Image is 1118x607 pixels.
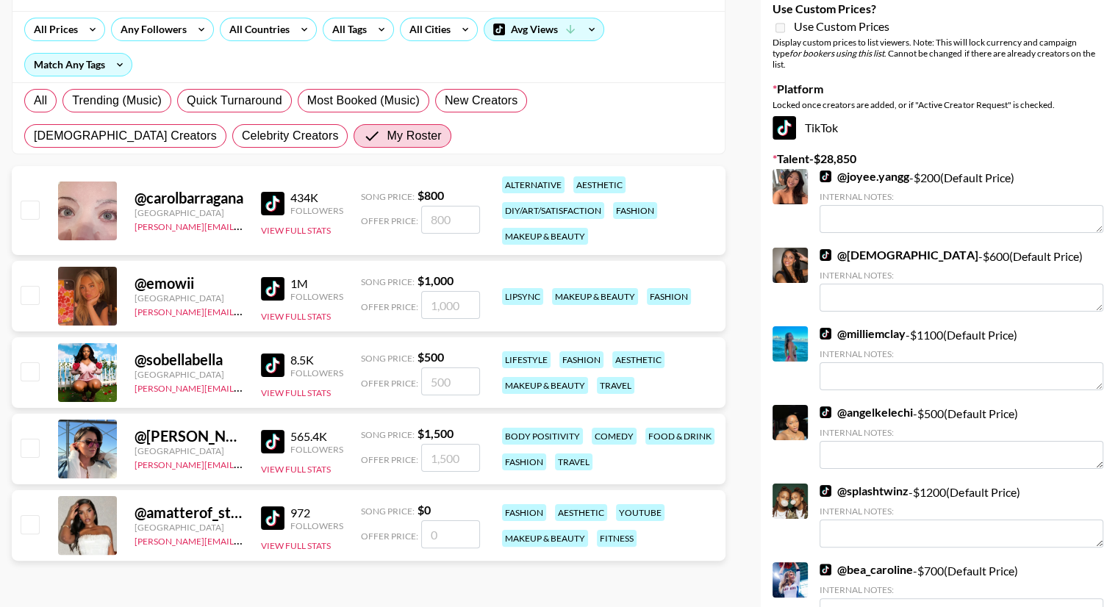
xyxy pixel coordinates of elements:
a: [PERSON_NAME][EMAIL_ADDRESS][PERSON_NAME][DOMAIN_NAME] [135,218,422,232]
div: Internal Notes: [820,191,1103,202]
span: Offer Price: [361,301,418,312]
div: travel [555,453,592,470]
button: View Full Stats [261,225,331,236]
strong: $ 0 [418,503,431,517]
span: Most Booked (Music) [307,92,420,109]
div: @ [PERSON_NAME].mackenzlee [135,427,243,445]
span: Song Price: [361,353,415,364]
div: alternative [502,176,565,193]
div: All Tags [323,18,370,40]
span: Song Price: [361,191,415,202]
span: [DEMOGRAPHIC_DATA] Creators [34,127,217,145]
a: @splashtwinz [820,484,909,498]
div: Internal Notes: [820,506,1103,517]
div: Internal Notes: [820,427,1103,438]
div: All Prices [25,18,81,40]
span: New Creators [445,92,518,109]
div: 434K [290,190,343,205]
button: View Full Stats [261,464,331,475]
div: Display custom prices to list viewers. Note: This will lock currency and campaign type . Cannot b... [773,37,1106,70]
div: Match Any Tags [25,54,132,76]
strong: $ 500 [418,350,444,364]
label: Platform [773,82,1106,96]
input: 800 [421,206,480,234]
span: Song Price: [361,276,415,287]
img: TikTok [820,328,831,340]
button: View Full Stats [261,311,331,322]
div: - $ 600 (Default Price) [820,248,1103,312]
div: Any Followers [112,18,190,40]
div: Followers [290,291,343,302]
div: Followers [290,520,343,531]
div: [GEOGRAPHIC_DATA] [135,207,243,218]
div: Followers [290,205,343,216]
div: 1M [290,276,343,291]
div: - $ 200 (Default Price) [820,169,1103,233]
div: makeup & beauty [502,530,588,547]
span: Offer Price: [361,378,418,389]
img: TikTok [261,192,284,215]
div: Internal Notes: [820,584,1103,595]
button: View Full Stats [261,540,331,551]
div: - $ 1100 (Default Price) [820,326,1103,390]
div: makeup & beauty [552,288,638,305]
label: Talent - $ 28,850 [773,151,1106,166]
span: Song Price: [361,429,415,440]
span: Trending (Music) [72,92,162,109]
span: Quick Turnaround [187,92,282,109]
span: Song Price: [361,506,415,517]
span: Offer Price: [361,215,418,226]
a: @angelkelechi [820,405,913,420]
div: aesthetic [573,176,626,193]
div: makeup & beauty [502,228,588,245]
span: Celebrity Creators [242,127,339,145]
img: TikTok [820,485,831,497]
span: Offer Price: [361,531,418,542]
div: youtube [616,504,664,521]
div: @ sobellabella [135,351,243,369]
a: [PERSON_NAME][EMAIL_ADDRESS][PERSON_NAME][DOMAIN_NAME] [135,380,422,394]
div: 565.4K [290,429,343,444]
div: Followers [290,444,343,455]
div: fashion [502,453,546,470]
img: TikTok [261,277,284,301]
div: Avg Views [484,18,603,40]
div: food & drink [645,428,714,445]
span: All [34,92,47,109]
input: 500 [421,367,480,395]
a: [PERSON_NAME][EMAIL_ADDRESS][PERSON_NAME][DOMAIN_NAME] [135,303,422,317]
div: travel [597,377,634,394]
div: lifestyle [502,351,551,368]
img: TikTok [820,564,831,575]
div: fashion [647,288,691,305]
strong: $ 1,500 [418,426,454,440]
strong: $ 1,000 [418,273,454,287]
div: All Cities [401,18,454,40]
img: TikTok [261,353,284,377]
a: @[DEMOGRAPHIC_DATA] [820,248,978,262]
input: 1,500 [421,444,480,472]
div: fashion [613,202,657,219]
div: [GEOGRAPHIC_DATA] [135,292,243,303]
a: [PERSON_NAME][EMAIL_ADDRESS][PERSON_NAME][DOMAIN_NAME] [135,533,422,547]
div: aesthetic [555,504,607,521]
a: @joyee.yangg [820,169,909,184]
img: TikTok [261,506,284,530]
div: [GEOGRAPHIC_DATA] [135,445,243,456]
div: @ carolbarragana [135,189,243,207]
img: TikTok [820,170,831,182]
div: 8.5K [290,353,343,367]
div: @ amatterof_style [135,503,243,522]
img: TikTok [820,406,831,418]
div: [GEOGRAPHIC_DATA] [135,369,243,380]
div: Internal Notes: [820,348,1103,359]
div: Locked once creators are added, or if "Active Creator Request" is checked. [773,99,1106,110]
div: Internal Notes: [820,270,1103,281]
div: @ emowii [135,274,243,292]
div: fitness [597,530,637,547]
div: TikTok [773,116,1106,140]
div: body positivity [502,428,583,445]
div: lipsync [502,288,543,305]
span: Offer Price: [361,454,418,465]
div: aesthetic [612,351,664,368]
